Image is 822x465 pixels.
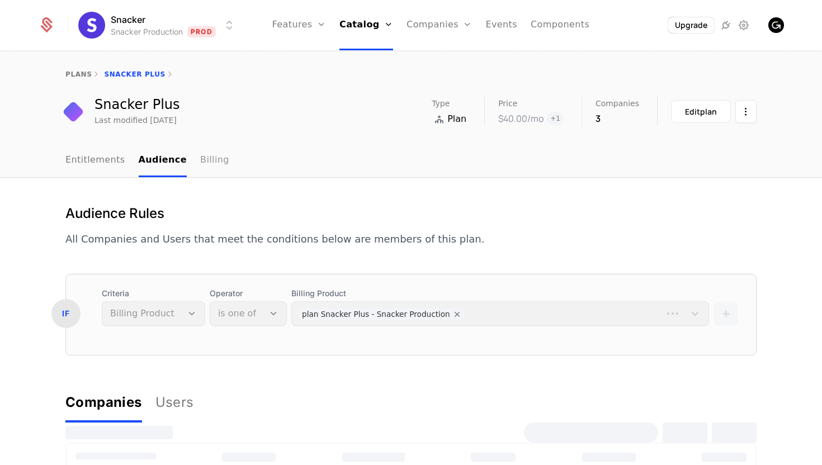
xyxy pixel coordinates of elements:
[111,26,183,37] div: Snacker Production
[95,115,177,126] div: Last modified [DATE]
[768,17,784,33] img: Shelby Stephens
[768,17,784,33] button: Open user button
[291,288,709,299] span: Billing Product
[596,99,639,107] span: Companies
[78,12,105,39] img: Snacker
[65,205,484,222] h1: Audience Rules
[95,98,180,111] div: Snacker Plus
[65,144,125,177] a: Entitlements
[200,144,229,177] a: Billing
[82,13,236,37] button: Select environment
[735,100,757,123] button: Select action
[65,393,142,411] div: Companies
[737,18,750,32] a: Settings
[65,144,229,177] ul: Choose Sub Page
[685,106,717,117] div: Edit plan
[547,112,564,125] span: + 1
[210,288,287,299] span: Operator
[65,231,484,247] p: All Companies and Users that meet the conditions below are members of this plan.
[187,26,216,37] span: Prod
[139,144,187,177] a: Audience
[155,393,194,411] div: Users
[719,18,733,32] a: Integrations
[668,17,714,33] button: Upgrade
[447,112,466,126] span: Plan
[671,100,731,123] button: Editplan
[102,288,205,299] span: Criteria
[65,382,194,423] div: ariaLabel
[498,112,544,125] div: $40.00 /mo
[596,112,639,125] div: 3
[432,99,450,107] span: Type
[65,144,757,177] nav: Main
[65,70,92,78] a: plans
[498,99,517,107] span: Price
[51,299,81,328] div: IF
[111,13,145,26] span: Snacker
